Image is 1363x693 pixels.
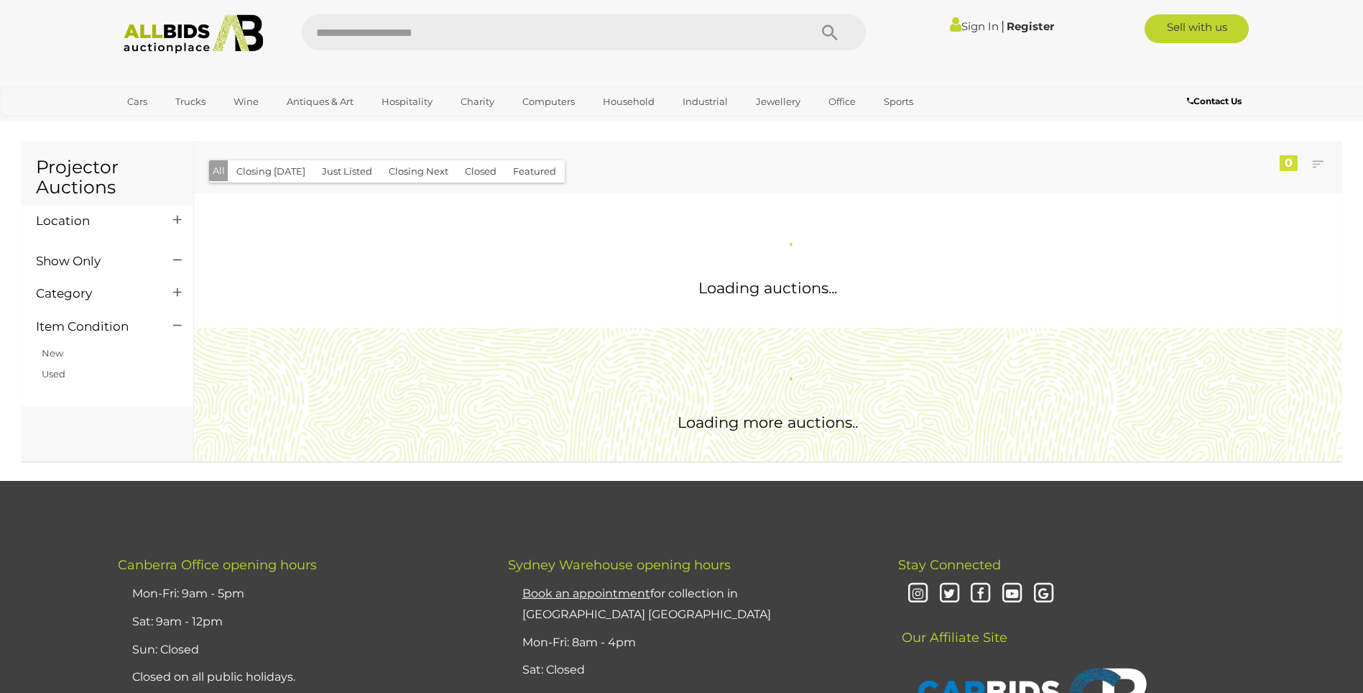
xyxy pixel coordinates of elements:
button: Closed [456,160,505,183]
i: Facebook [968,582,993,607]
span: | [1001,18,1004,34]
span: Loading more auctions.. [678,413,858,431]
button: Closing Next [380,160,457,183]
button: Closing [DATE] [228,160,314,183]
a: Register [1007,19,1054,33]
a: New [42,347,63,359]
a: Computers [513,90,584,114]
a: Household [593,90,664,114]
a: Office [819,90,865,114]
a: Contact Us [1187,93,1245,109]
li: Sat: Closed [519,656,862,684]
button: Search [794,14,866,50]
h4: Category [36,287,152,300]
a: Used [42,368,65,380]
i: Twitter [937,582,962,607]
a: Cars [118,90,157,114]
a: Antiques & Art [277,90,363,114]
h1: Projector Auctions [36,157,179,197]
a: [GEOGRAPHIC_DATA] [118,114,239,137]
button: Just Listed [313,160,381,183]
h4: Item Condition [36,320,152,334]
li: Mon-Fri: 8am - 4pm [519,629,862,657]
a: Charity [451,90,504,114]
span: Sydney Warehouse opening hours [508,557,731,573]
li: Sun: Closed [129,636,472,664]
button: All [209,160,228,181]
a: Jewellery [747,90,810,114]
i: Google [1031,582,1056,607]
h4: Show Only [36,254,152,268]
span: Canberra Office opening hours [118,557,317,573]
div: 0 [1280,155,1298,171]
li: Closed on all public holidays. [129,664,472,692]
u: Book an appointment [522,587,650,600]
a: Book an appointmentfor collection in [GEOGRAPHIC_DATA] [GEOGRAPHIC_DATA] [522,587,771,621]
button: Featured [504,160,565,183]
i: Youtube [999,582,1025,607]
a: Wine [224,90,268,114]
img: Allbids.com.au [116,14,272,54]
a: Industrial [673,90,737,114]
span: Loading auctions... [698,279,837,297]
i: Instagram [905,582,930,607]
a: Sign In [950,19,999,33]
a: Trucks [166,90,215,114]
a: Sell with us [1145,14,1249,43]
a: Sports [874,90,923,114]
h4: Location [36,214,152,228]
span: Stay Connected [898,557,1001,573]
span: Our Affiliate Site [898,608,1007,646]
a: Hospitality [372,90,442,114]
li: Mon-Fri: 9am - 5pm [129,580,472,608]
b: Contact Us [1187,96,1242,106]
li: Sat: 9am - 12pm [129,608,472,636]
